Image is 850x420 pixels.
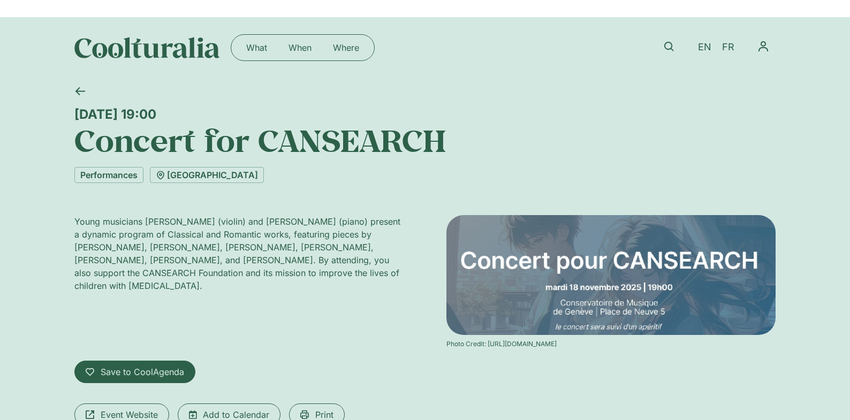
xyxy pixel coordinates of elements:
span: EN [698,42,711,53]
a: Save to CoolAgenda [74,361,195,383]
p: Young musicians [PERSON_NAME] (violin) and [PERSON_NAME] (piano) present a dynamic program of Cla... [74,215,404,292]
h1: Concert for CANSEARCH [74,122,776,158]
div: [DATE] 19:00 [74,106,776,122]
a: FR [717,40,740,55]
a: What [236,39,278,56]
nav: Menu [236,39,370,56]
span: FR [722,42,734,53]
div: Photo Credit: [URL][DOMAIN_NAME] [446,339,776,349]
button: Menu Toggle [751,34,776,59]
a: When [278,39,322,56]
span: Save to CoolAgenda [101,365,184,378]
a: [GEOGRAPHIC_DATA] [150,167,264,183]
a: Performances [74,167,143,183]
a: Where [322,39,370,56]
a: EN [693,40,717,55]
nav: Menu [751,34,776,59]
